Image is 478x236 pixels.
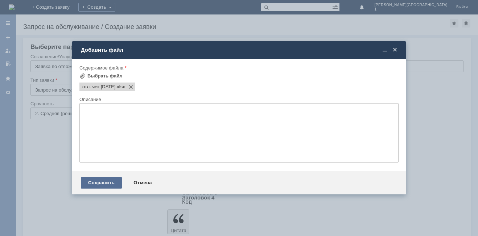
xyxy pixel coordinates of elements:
span: Свернуть (Ctrl + M) [381,47,388,53]
div: Содержимое файла [79,66,397,70]
span: отл. чек 17.08.25г..xlsx [82,84,116,90]
span: Закрыть [391,47,399,53]
div: Добавить файл [81,47,399,53]
span: отл. чек 17.08.25г..xlsx [116,84,125,90]
div: [PERSON_NAME] удалить отложенный чек за [DATE]Файл во вложении [3,3,106,14]
div: Описание [79,97,397,102]
div: Выбрать файл [87,73,123,79]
